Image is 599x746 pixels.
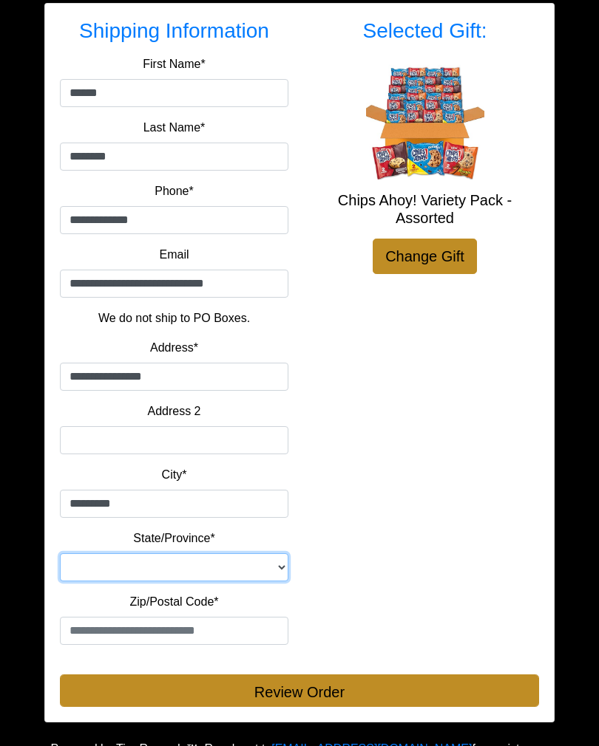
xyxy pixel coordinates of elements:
[143,119,206,137] label: Last Name*
[133,530,214,547] label: State/Province*
[162,466,187,484] label: City*
[311,191,539,227] h5: Chips Ahoy! Variety Pack - Assorted
[150,339,198,357] label: Address*
[373,239,477,274] a: Change Gift
[311,18,539,44] h3: Selected Gift:
[71,309,277,327] p: We do not ship to PO Boxes.
[147,403,200,420] label: Address 2
[159,246,189,264] label: Email
[129,593,218,611] label: Zip/Postal Code*
[60,674,539,707] button: Review Order
[155,182,194,200] label: Phone*
[366,61,484,179] img: Chips Ahoy! Variety Pack - Assorted
[143,55,205,73] label: First Name*
[60,18,288,44] h3: Shipping Information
